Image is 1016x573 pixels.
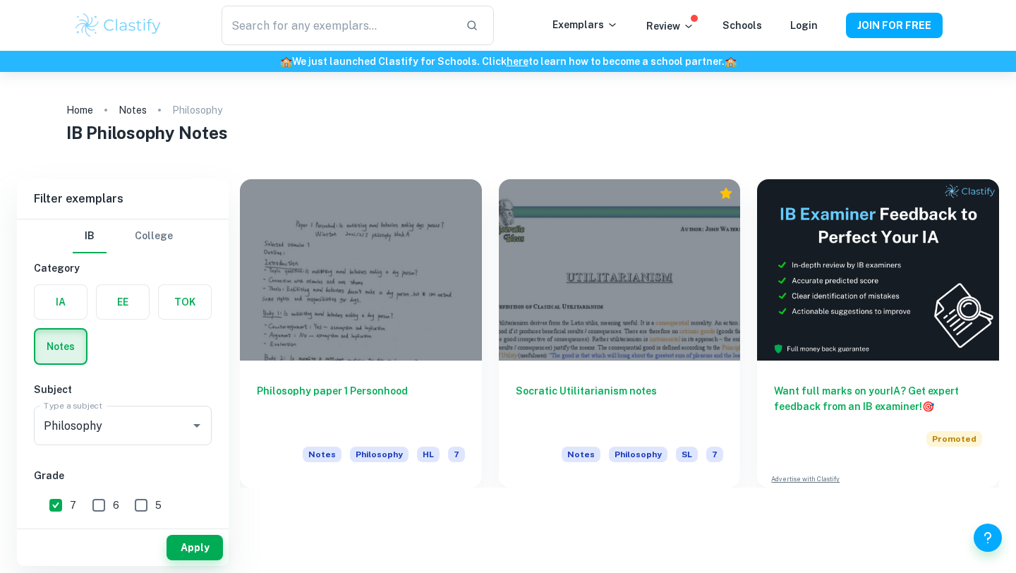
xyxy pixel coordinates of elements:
[34,382,212,397] h6: Subject
[516,383,724,430] h6: Socratic Utilitarianism notes
[240,179,482,488] a: Philosophy paper 1 PersonhoodNotesPhilosophyHL7
[97,285,149,319] button: EE
[222,6,454,45] input: Search for any exemplars...
[44,399,102,411] label: Type a subject
[34,468,212,483] h6: Grade
[725,56,737,67] span: 🏫
[771,474,840,484] a: Advertise with Clastify
[172,102,222,118] p: Philosophy
[646,18,694,34] p: Review
[552,17,618,32] p: Exemplars
[303,447,341,462] span: Notes
[706,447,723,462] span: 7
[507,56,528,67] a: here
[135,219,173,253] button: College
[790,20,818,31] a: Login
[73,11,163,40] img: Clastify logo
[3,54,1013,69] h6: We just launched Clastify for Schools. Click to learn how to become a school partner.
[846,13,943,38] button: JOIN FOR FREE
[35,330,86,363] button: Notes
[562,447,600,462] span: Notes
[66,120,950,145] h1: IB Philosophy Notes
[119,100,147,120] a: Notes
[113,497,119,513] span: 6
[922,401,934,412] span: 🎯
[722,20,762,31] a: Schools
[70,497,76,513] span: 7
[73,219,107,253] button: IB
[417,447,440,462] span: HL
[676,447,698,462] span: SL
[719,186,733,200] div: Premium
[159,285,211,319] button: TOK
[66,100,93,120] a: Home
[757,179,999,361] img: Thumbnail
[73,219,173,253] div: Filter type choice
[350,447,409,462] span: Philosophy
[757,179,999,488] a: Want full marks on yourIA? Get expert feedback from an IB examiner!PromotedAdvertise with Clastify
[167,535,223,560] button: Apply
[17,179,229,219] h6: Filter exemplars
[774,383,982,414] h6: Want full marks on your IA ? Get expert feedback from an IB examiner!
[609,447,667,462] span: Philosophy
[448,447,465,462] span: 7
[187,416,207,435] button: Open
[974,524,1002,552] button: Help and Feedback
[257,383,465,430] h6: Philosophy paper 1 Personhood
[499,179,741,488] a: Socratic Utilitarianism notesNotesPhilosophySL7
[926,431,982,447] span: Promoted
[35,285,87,319] button: IA
[34,260,212,276] h6: Category
[280,56,292,67] span: 🏫
[155,497,162,513] span: 5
